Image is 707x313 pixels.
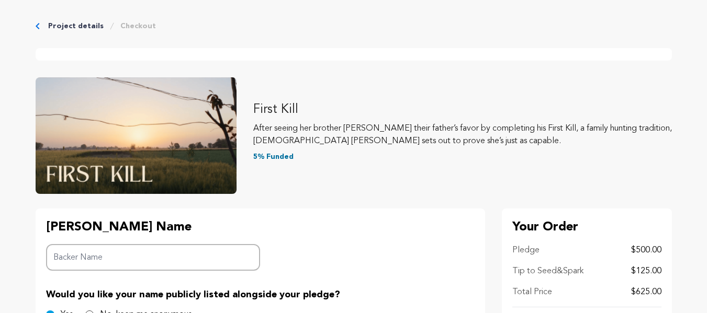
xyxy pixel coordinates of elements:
[512,219,661,236] p: Your Order
[631,286,661,298] p: $625.00
[46,219,261,236] p: [PERSON_NAME] Name
[512,265,583,277] p: Tip to Seed&Spark
[46,287,475,302] p: Would you like your name publicly listed alongside your pledge?
[253,152,672,162] p: 5% Funded
[36,77,237,194] img: First Kill image
[631,244,661,257] p: $500.00
[46,244,261,271] input: Backer Name
[512,244,540,257] p: Pledge
[253,101,672,118] p: First Kill
[631,265,661,277] p: $125.00
[512,286,552,298] p: Total Price
[120,21,156,31] a: Checkout
[36,21,672,31] div: Breadcrumb
[48,21,104,31] a: Project details
[253,122,672,147] p: After seeing her brother [PERSON_NAME] their father’s favor by completing his First Kill, a famil...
